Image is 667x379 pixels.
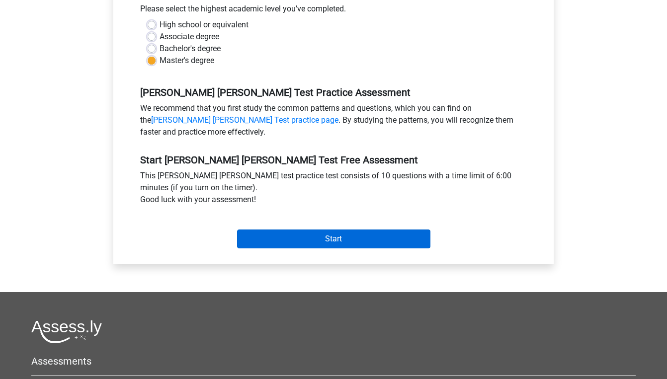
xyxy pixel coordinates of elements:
label: High school or equivalent [160,19,249,31]
div: We recommend that you first study the common patterns and questions, which you can find on the . ... [133,102,534,142]
input: Start [237,229,430,248]
h5: [PERSON_NAME] [PERSON_NAME] Test Practice Assessment [140,86,527,98]
div: Please select the highest academic level you’ve completed. [133,3,534,19]
label: Associate degree [160,31,219,43]
h5: Assessments [31,355,636,367]
div: This [PERSON_NAME] [PERSON_NAME] test practice test consists of 10 questions with a time limit of... [133,170,534,210]
a: [PERSON_NAME] [PERSON_NAME] Test practice page [151,115,338,125]
h5: Start [PERSON_NAME] [PERSON_NAME] Test Free Assessment [140,154,527,166]
img: Assessly logo [31,320,102,343]
label: Master's degree [160,55,214,67]
label: Bachelor's degree [160,43,221,55]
